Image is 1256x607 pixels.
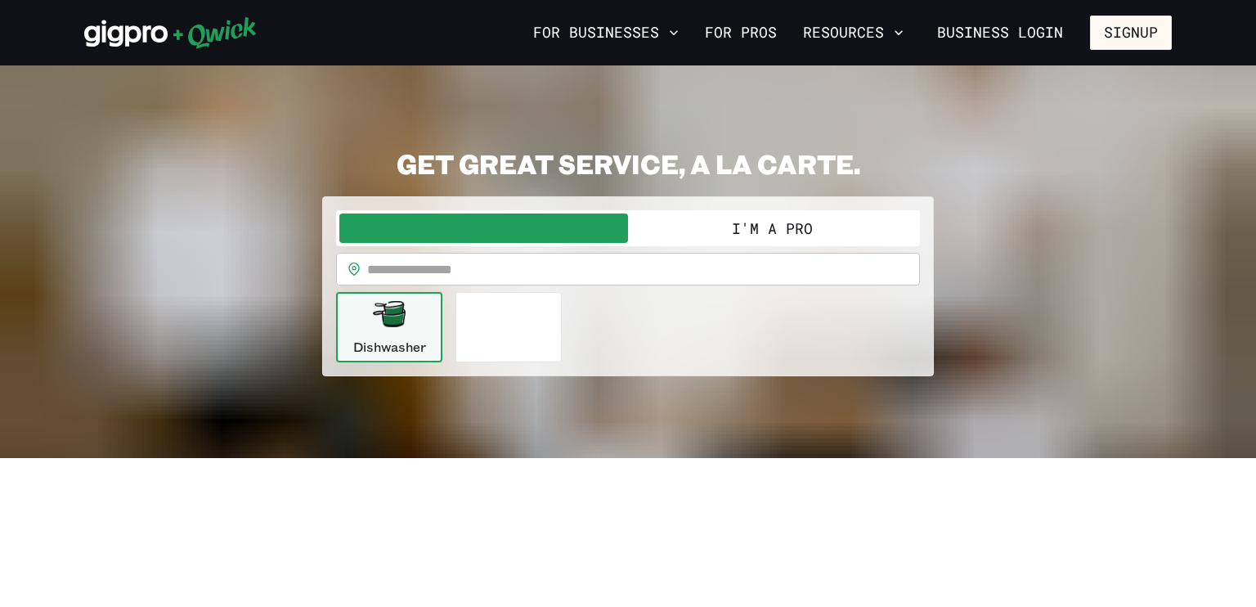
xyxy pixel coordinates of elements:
button: Signup [1090,16,1172,50]
a: For Pros [698,19,783,47]
button: I'm a Business [339,214,628,243]
button: Dishwasher [336,292,442,362]
button: I'm a Pro [628,214,917,243]
a: Business Login [923,16,1077,50]
h2: GET GREAT SERVICE, A LA CARTE. [322,147,934,180]
p: Dishwasher [353,337,426,357]
button: For Businesses [527,19,685,47]
button: Resources [796,19,910,47]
